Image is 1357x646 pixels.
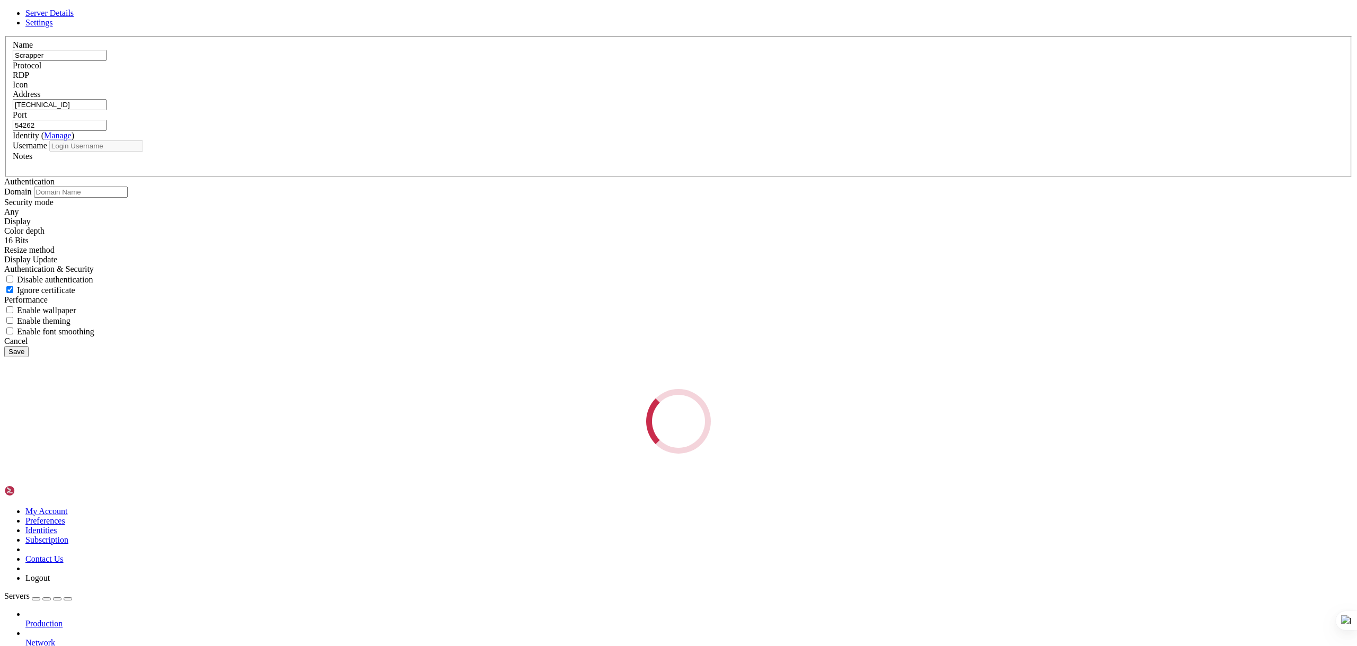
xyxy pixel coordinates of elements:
[6,306,13,313] input: Enable wallpaper
[4,327,94,336] label: If set to true, text will be rendered with smooth edges. Text over RDP is rendered with rough edg...
[49,140,143,152] input: Login Username
[4,226,45,235] label: The color depth to request, in bits-per-pixel.
[13,131,74,140] label: Identity
[4,591,72,600] a: Servers
[13,50,107,61] input: Server Name
[4,485,65,496] img: Shellngn
[13,110,27,119] label: Port
[4,207,19,216] span: Any
[4,187,32,196] label: Domain
[4,295,48,304] label: Performance
[13,70,1344,80] div: RDP
[25,526,57,535] a: Identities
[4,275,93,284] label: If set to true, authentication will be disabled. Note that this refers to authentication that tak...
[6,286,13,293] input: Ignore certificate
[4,236,29,245] span: 16 Bits
[4,264,94,273] label: Authentication & Security
[34,187,128,198] input: Domain Name
[4,591,30,600] span: Servers
[25,619,1353,629] a: Production
[13,99,107,110] input: Host Name or IP
[13,40,33,49] label: Name
[4,255,1353,264] div: Display Update
[41,131,74,140] span: ( )
[25,516,65,525] a: Preferences
[44,131,72,140] a: Manage
[13,70,29,79] span: RDP
[13,141,47,150] label: Username
[25,619,63,628] span: Production
[4,346,29,357] button: Save
[4,177,55,186] label: Authentication
[25,8,74,17] a: Server Details
[4,245,55,254] label: Display Update channel added with RDP 8.1 to signal the server when the client display size has c...
[4,286,75,295] label: If set to true, the certificate returned by the server will be ignored, even if that certificate ...
[4,316,71,325] label: If set to true, enables use of theming of windows and controls.
[4,236,1353,245] div: 16 Bits
[4,255,57,264] span: Display Update
[13,61,41,70] label: Protocol
[4,207,1353,217] div: Any
[4,217,31,226] label: Display
[13,152,32,161] label: Notes
[13,90,40,99] label: Address
[641,383,717,459] div: Loading...
[4,337,1353,346] div: Cancel
[17,316,71,325] span: Enable theming
[6,276,13,282] input: Disable authentication
[17,306,76,315] span: Enable wallpaper
[13,80,28,89] label: Icon
[17,327,94,336] span: Enable font smoothing
[6,317,13,324] input: Enable theming
[25,609,1353,629] li: Production
[25,535,68,544] a: Subscription
[17,275,93,284] span: Disable authentication
[25,507,68,516] a: My Account
[25,18,53,27] a: Settings
[17,286,75,295] span: Ignore certificate
[25,573,50,582] a: Logout
[6,328,13,334] input: Enable font smoothing
[4,198,54,207] label: Security mode
[13,120,107,131] input: Port Number
[4,306,76,315] label: If set to true, enables rendering of the desktop wallpaper. By default, wallpaper will be disable...
[25,554,64,563] a: Contact Us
